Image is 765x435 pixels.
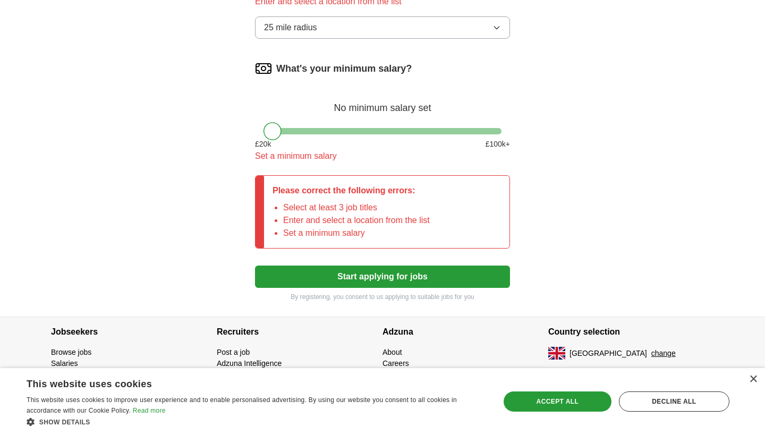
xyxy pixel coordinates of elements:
[217,348,250,356] a: Post a job
[255,60,272,77] img: salary.png
[504,391,611,412] div: Accept all
[255,139,271,150] span: £ 20 k
[283,201,430,214] li: Select at least 3 job titles
[217,359,282,368] a: Adzuna Intelligence
[749,376,757,383] div: Close
[548,317,714,347] h4: Country selection
[569,348,647,359] span: [GEOGRAPHIC_DATA]
[255,90,510,115] div: No minimum salary set
[255,292,510,302] p: By registering, you consent to us applying to suitable jobs for you
[51,348,91,356] a: Browse jobs
[283,227,430,240] li: Set a minimum salary
[264,21,317,34] span: 25 mile radius
[27,396,457,414] span: This website uses cookies to improve user experience and to enable personalised advertising. By u...
[255,150,510,163] div: Set a minimum salary
[27,374,460,390] div: This website uses cookies
[651,348,676,359] button: change
[133,407,166,414] a: Read more, opens a new window
[273,184,430,197] p: Please correct the following errors:
[619,391,729,412] div: Decline all
[255,266,510,288] button: Start applying for jobs
[382,359,409,368] a: Careers
[39,419,90,426] span: Show details
[486,139,510,150] span: £ 100 k+
[255,16,510,39] button: 25 mile radius
[51,359,78,368] a: Salaries
[27,416,486,427] div: Show details
[276,62,412,76] label: What's your minimum salary?
[548,347,565,360] img: UK flag
[283,214,430,227] li: Enter and select a location from the list
[382,348,402,356] a: About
